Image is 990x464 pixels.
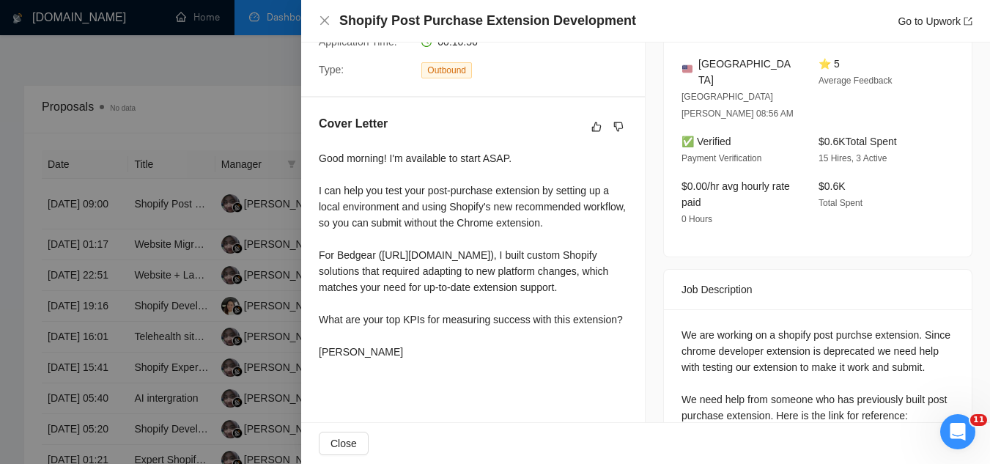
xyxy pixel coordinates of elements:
span: ✅ Verified [681,136,731,147]
img: 🇺🇸 [682,64,692,74]
button: Close [319,15,330,27]
h5: Cover Letter [319,115,388,133]
span: Application Time: [319,36,397,48]
span: ⭐ 5 [819,58,840,70]
span: $0.6K [819,180,846,192]
span: [GEOGRAPHIC_DATA][PERSON_NAME] 08:56 AM [681,92,794,119]
h4: Shopify Post Purchase Extension Development [339,12,636,30]
button: Close [319,432,369,455]
span: Payment Verification [681,153,761,163]
span: 15 Hires, 3 Active [819,153,887,163]
span: Outbound [421,62,472,78]
span: Type: [319,64,344,76]
span: [GEOGRAPHIC_DATA] [698,56,795,88]
span: $0.6K Total Spent [819,136,897,147]
span: 00:10:56 [437,36,478,48]
div: We are working on a shopify post purchse extension. Since chrome developer extension is deprecate... [681,327,954,440]
span: Total Spent [819,198,862,208]
button: like [588,118,605,136]
span: dislike [613,121,624,133]
a: Go to Upworkexport [898,15,972,27]
span: 11 [970,414,987,426]
span: close [319,15,330,26]
div: Job Description [681,270,954,309]
span: Close [330,435,357,452]
iframe: Intercom live chat [940,414,975,449]
button: dislike [610,118,627,136]
span: like [591,121,602,133]
span: Average Feedback [819,76,893,86]
div: Good morning! I'm available to start ASAP. I can help you test your post-purchase extension by se... [319,150,627,360]
span: $0.00/hr avg hourly rate paid [681,180,790,208]
span: 0 Hours [681,214,712,224]
span: export [964,17,972,26]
